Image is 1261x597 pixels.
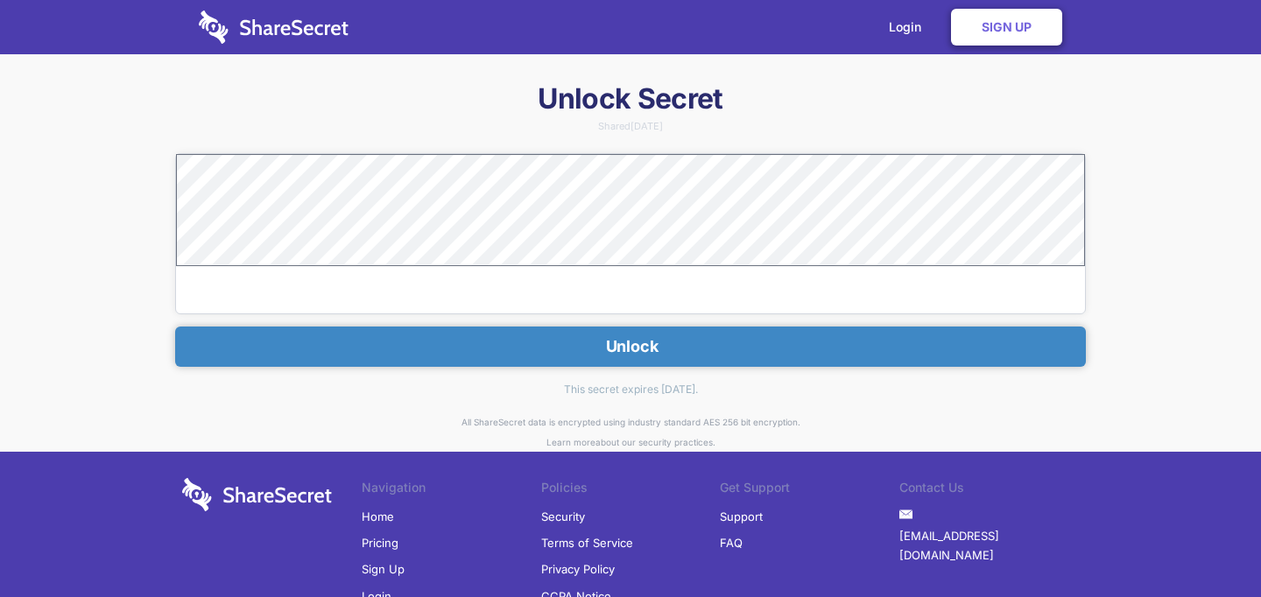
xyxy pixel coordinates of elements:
[720,503,763,530] a: Support
[175,81,1086,117] h1: Unlock Secret
[720,530,743,556] a: FAQ
[541,530,633,556] a: Terms of Service
[362,503,394,530] a: Home
[899,478,1079,502] li: Contact Us
[362,530,398,556] a: Pricing
[175,122,1086,131] div: Shared [DATE]
[899,523,1079,569] a: [EMAIL_ADDRESS][DOMAIN_NAME]
[175,412,1086,452] div: All ShareSecret data is encrypted using industry standard AES 256 bit encryption. about our secur...
[199,11,349,44] img: logo-wordmark-white-trans-d4663122ce5f474addd5e946df7df03e33cb6a1c49d2221995e7729f52c070b2.svg
[541,503,585,530] a: Security
[541,478,721,502] li: Policies
[362,478,541,502] li: Navigation
[546,437,595,447] a: Learn more
[175,367,1086,412] div: This secret expires [DATE].
[541,556,615,582] a: Privacy Policy
[175,327,1086,367] button: Unlock
[1173,509,1240,576] iframe: Drift Widget Chat Controller
[951,9,1062,46] a: Sign Up
[362,556,405,582] a: Sign Up
[182,478,332,511] img: logo-wordmark-white-trans-d4663122ce5f474addd5e946df7df03e33cb6a1c49d2221995e7729f52c070b2.svg
[720,478,899,502] li: Get Support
